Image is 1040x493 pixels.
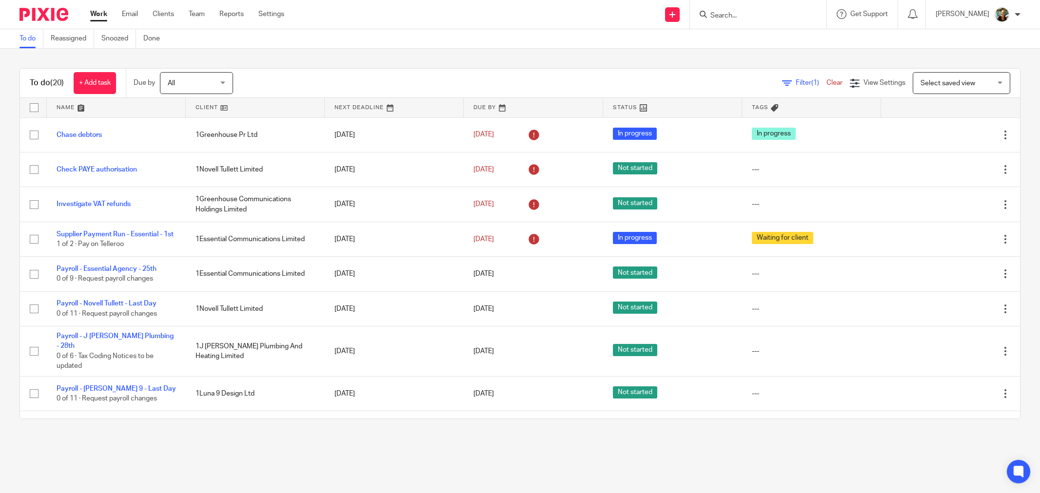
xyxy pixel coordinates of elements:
a: Reassigned [51,29,94,48]
a: Payroll - J [PERSON_NAME] Plumbing - 28th [57,333,174,349]
span: In progress [752,128,796,140]
td: 1Novell Tullett Limited [186,291,325,326]
span: [DATE] [473,270,494,277]
td: 1Essential Communications Limited [186,257,325,291]
td: 1Novell Tullett Limited [186,152,325,187]
p: Due by [134,78,155,88]
span: Not started [613,162,657,174]
td: 1Luna 9 Design Ltd [186,376,325,411]
a: Snoozed [101,29,136,48]
span: [DATE] [473,305,494,312]
td: [DATE] [325,257,464,291]
a: To do [20,29,43,48]
span: [DATE] [473,236,494,243]
span: [DATE] [473,390,494,397]
td: 1Essential Communications Limited [186,222,325,256]
div: --- [752,269,871,279]
td: [DATE] [325,187,464,222]
td: [DATE] [325,376,464,411]
span: In progress [613,232,657,244]
td: [DATE] [325,152,464,187]
a: Payroll - Essential Agency - 25th [57,265,157,272]
span: 1 of 2 · Pay on Telleroo [57,241,124,247]
td: 1J [PERSON_NAME] Plumbing And Heating Limited [186,411,325,446]
span: (20) [50,79,64,87]
p: [PERSON_NAME] [936,9,989,19]
a: Done [143,29,167,48]
td: 1Greenhouse Communications Holdings Limited [186,187,325,222]
a: Reports [219,9,244,19]
span: [DATE] [473,166,494,173]
span: In progress [613,128,657,140]
td: [DATE] [325,411,464,446]
a: Check PAYE authorisation [57,166,137,173]
span: Not started [613,302,657,314]
span: 0 of 11 · Request payroll changes [57,310,157,317]
span: Not started [613,386,657,398]
span: Not started [613,344,657,356]
span: 0 of 6 · Tax Coding Notices to be updated [57,353,154,370]
div: --- [752,389,871,398]
span: View Settings [863,79,905,86]
span: 0 of 9 · Request payroll changes [57,276,153,283]
a: Settings [258,9,284,19]
a: Clients [153,9,174,19]
span: Filter [796,79,826,86]
span: (1) [811,79,819,86]
div: --- [752,304,871,314]
td: 1Greenhouse Pr Ltd [186,117,325,152]
span: Select saved view [921,80,975,87]
span: [DATE] [473,348,494,355]
span: All [168,80,175,87]
a: Chase debtors [57,132,102,138]
span: Not started [613,197,657,209]
a: + Add task [74,72,116,94]
input: Search [709,12,797,20]
img: Photo2.jpg [994,7,1010,22]
a: Clear [826,79,843,86]
a: Payroll - Novell Tullett - Last Day [57,300,157,307]
a: Supplier Payment Run - Essential - 1st [57,231,174,238]
td: [DATE] [325,222,464,256]
div: --- [752,346,871,356]
td: [DATE] [325,117,464,152]
a: Email [122,9,138,19]
div: --- [752,199,871,209]
td: 1J [PERSON_NAME] Plumbing And Heating Limited [186,326,325,377]
span: Tags [752,105,768,110]
a: Work [90,9,107,19]
img: Pixie [20,8,68,21]
td: [DATE] [325,291,464,326]
div: --- [752,165,871,174]
span: [DATE] [473,132,494,138]
h1: To do [30,78,64,88]
span: [DATE] [473,201,494,208]
a: Payroll - [PERSON_NAME] 9 - Last Day [57,385,176,392]
td: [DATE] [325,326,464,377]
a: Investigate VAT refunds [57,201,131,208]
span: 0 of 11 · Request payroll changes [57,395,157,402]
span: Waiting for client [752,232,813,244]
span: Not started [613,266,657,279]
a: Team [189,9,205,19]
span: Get Support [850,11,888,18]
